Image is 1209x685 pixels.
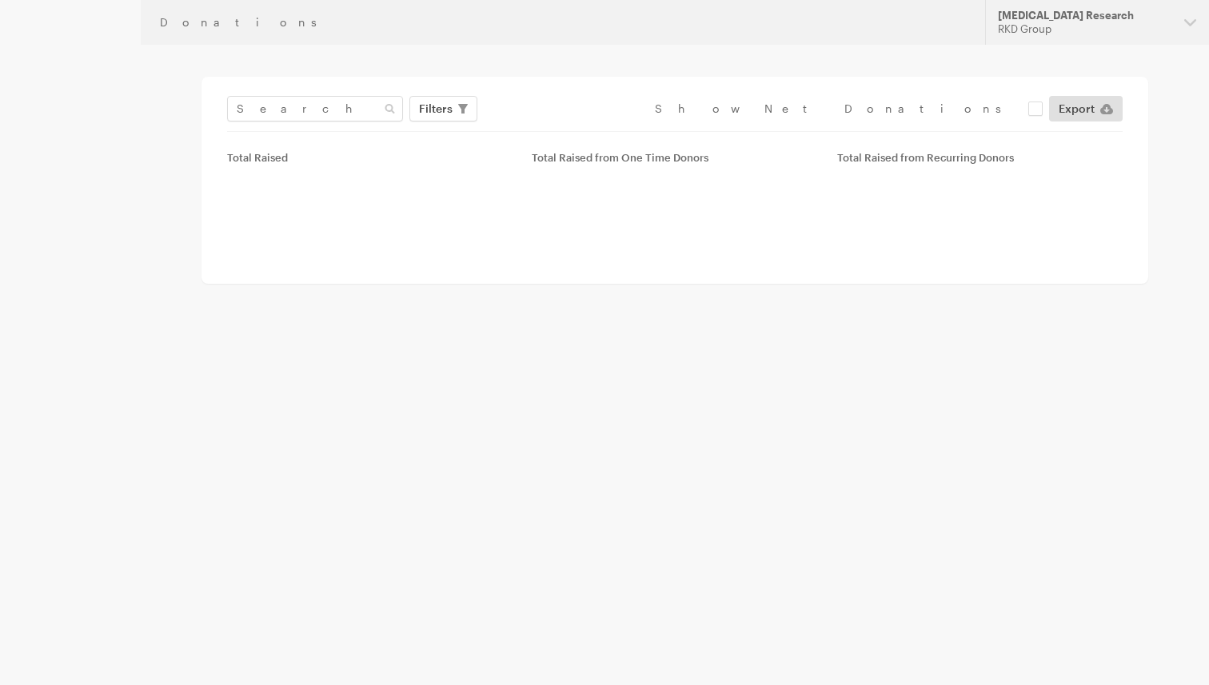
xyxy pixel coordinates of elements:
div: [MEDICAL_DATA] Research [998,9,1171,22]
span: Filters [419,99,453,118]
span: Export [1059,99,1095,118]
button: Filters [409,96,477,121]
div: RKD Group [998,22,1171,36]
input: Search Name & Email [227,96,403,121]
div: Total Raised from One Time Donors [532,151,817,164]
div: Total Raised [227,151,513,164]
a: Export [1049,96,1123,121]
div: Total Raised from Recurring Donors [837,151,1123,164]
